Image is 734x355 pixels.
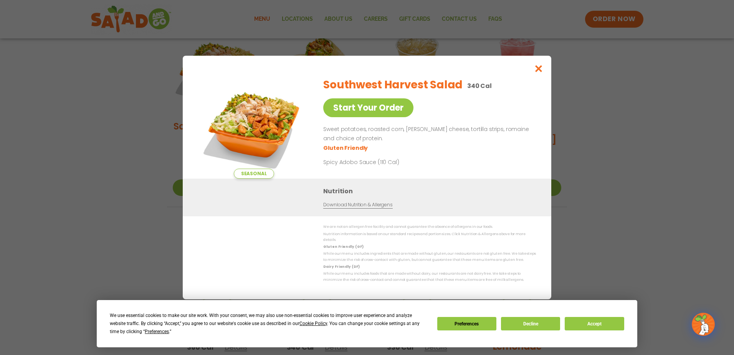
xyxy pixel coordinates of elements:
[323,144,369,152] li: Gluten Friendly
[501,317,560,330] button: Decline
[323,98,413,117] a: Start Your Order
[693,314,714,335] img: wpChatIcon
[437,317,496,330] button: Preferences
[323,125,533,143] p: Sweet potatoes, roasted corn, [PERSON_NAME] cheese, tortilla strips, romaine and choice of protein.
[323,251,536,263] p: While our menu includes ingredients that are made without gluten, our restaurants are not gluten ...
[323,158,465,166] p: Spicy Adobo Sauce (110 Cal)
[467,81,492,91] p: 340 Cal
[323,224,536,230] p: We are not an allergen free facility and cannot guarantee the absence of allergens in our foods.
[234,169,274,179] span: Seasonal
[97,300,637,347] div: Cookie Consent Prompt
[323,264,359,269] strong: Dairy Friendly (DF)
[110,312,428,336] div: We use essential cookies to make our site work. With your consent, we may also use non-essential ...
[323,271,536,283] p: While our menu includes foods that are made without dairy, our restaurants are not dairy free. We...
[145,329,169,334] span: Preferences
[323,231,536,243] p: Nutrition information is based on our standard recipes and portion sizes. Click Nutrition & Aller...
[299,321,327,326] span: Cookie Policy
[323,201,392,209] a: Download Nutrition & Allergens
[323,186,540,196] h3: Nutrition
[526,56,551,81] button: Close modal
[565,317,624,330] button: Accept
[323,77,463,93] h2: Southwest Harvest Salad
[200,71,307,179] img: Featured product photo for Southwest Harvest Salad
[323,244,363,249] strong: Gluten Friendly (GF)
